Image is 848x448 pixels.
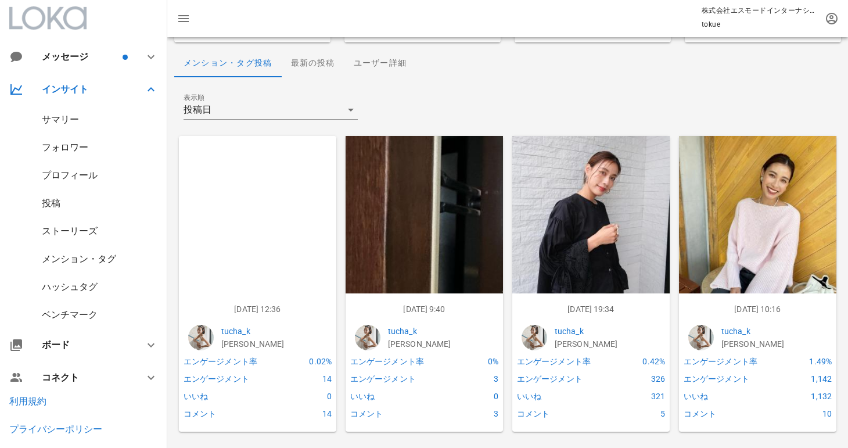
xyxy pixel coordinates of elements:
[42,253,116,264] a: メンション・タグ
[42,170,98,181] a: プロフィール
[555,338,660,350] p: 黒川翼
[123,55,128,60] span: バッジ
[515,353,616,370] div: エンゲージメント率
[283,388,334,405] div: 0
[679,136,836,293] img: 315075015_657436839450286_3699560739486857433_n.jpg
[42,309,98,320] a: ベンチマーク
[42,51,120,62] div: メッセージ
[283,370,334,388] div: 14
[42,84,130,95] div: インサイト
[388,338,494,350] p: 黒川翼
[450,405,501,422] div: 3
[42,339,130,350] div: ボード
[681,388,783,405] div: いいね
[42,225,98,236] a: ストーリーズ
[181,353,283,370] div: エンゲージメント率
[181,388,283,405] div: いいね
[283,353,334,370] div: 0.02%
[184,105,211,115] div: 投稿日
[221,338,327,350] p: 黒川翼
[188,303,327,316] p: [DATE] 12:36
[42,198,60,209] a: 投稿
[783,353,834,370] div: 1.49%
[681,370,783,388] div: エンゲージメント
[783,370,834,388] div: 1,142
[616,405,667,422] div: 5
[174,49,282,77] div: メンション・タグ投稿
[688,325,714,350] img: tucha_k
[188,325,214,350] img: tucha_k
[42,372,130,383] div: コネクト
[515,370,616,388] div: エンゲージメント
[346,136,503,293] img: 332549131_936123887803523_2278746474918523690_n.jpg
[681,353,783,370] div: エンゲージメント率
[616,388,667,405] div: 321
[522,303,660,316] p: [DATE] 19:34
[179,136,336,293] img: 1406360.jpg
[616,353,667,370] div: 0.42%
[344,49,416,77] div: ユーザー詳細
[515,405,616,422] div: コメント
[355,303,494,316] p: [DATE] 9:40
[616,370,667,388] div: 326
[42,281,98,292] a: ハッシュタグ
[348,370,450,388] div: エンゲージメント
[783,405,834,422] div: 10
[702,19,818,30] p: tokue
[283,405,334,422] div: 14
[181,405,283,422] div: コメント
[42,114,79,125] a: サマリー
[9,424,102,435] a: プライバシーポリシー
[221,325,327,338] a: tucha_k
[42,142,88,153] a: フォロワー
[450,353,501,370] div: 0%
[515,388,616,405] div: いいね
[388,325,494,338] a: tucha_k
[450,388,501,405] div: 0
[348,388,450,405] div: いいね
[721,338,827,350] p: 黒川翼
[522,325,547,350] img: tucha_k
[512,136,670,293] img: 315231638_871039967576496_1608753110258868209_n.jpg
[355,325,380,350] img: tucha_k
[555,325,660,338] a: tucha_k
[9,396,46,407] a: 利用規約
[688,303,827,316] p: [DATE] 10:16
[181,370,283,388] div: エンゲージメント
[282,49,344,77] div: 最新の投稿
[783,388,834,405] div: 1,132
[184,101,358,119] div: 表示順投稿日
[348,353,450,370] div: エンゲージメント率
[702,5,818,16] p: 株式会社エスモードインターナショナル
[681,405,783,422] div: コメント
[450,370,501,388] div: 3
[348,405,450,422] div: コメント
[721,325,827,338] a: tucha_k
